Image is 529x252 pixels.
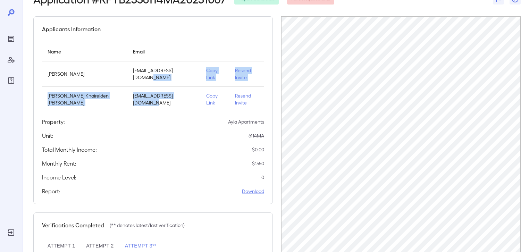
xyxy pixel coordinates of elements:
[228,118,264,125] p: Ayla Apartments
[6,227,17,238] div: Log Out
[242,188,264,195] a: Download
[261,174,264,181] p: 0
[48,70,122,77] p: [PERSON_NAME]
[252,160,264,167] p: $ 1550
[206,92,224,106] p: Copy Link
[42,221,104,229] h5: Verifications Completed
[6,54,17,65] div: Manage Users
[235,67,259,81] p: Resend Invite
[48,92,122,106] p: [PERSON_NAME] Khairelden [PERSON_NAME]
[110,222,185,229] p: (** denotes latest/last verification)
[206,67,224,81] p: Copy Link
[127,42,201,61] th: Email
[42,159,76,168] h5: Monthly Rent:
[42,187,60,195] h5: Report:
[133,67,195,81] p: [EMAIL_ADDRESS][DOMAIN_NAME]
[249,132,264,139] p: 6114MA
[42,118,65,126] h5: Property:
[42,132,53,140] h5: Unit:
[252,146,264,153] p: $ 0.00
[133,92,195,106] p: [EMAIL_ADDRESS][DOMAIN_NAME]
[6,33,17,44] div: Reports
[6,75,17,86] div: FAQ
[42,25,101,33] h5: Applicants Information
[42,42,264,112] table: simple table
[42,173,76,182] h5: Income Level:
[42,145,97,154] h5: Total Monthly Income:
[235,92,259,106] p: Resend Invite
[42,42,127,61] th: Name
